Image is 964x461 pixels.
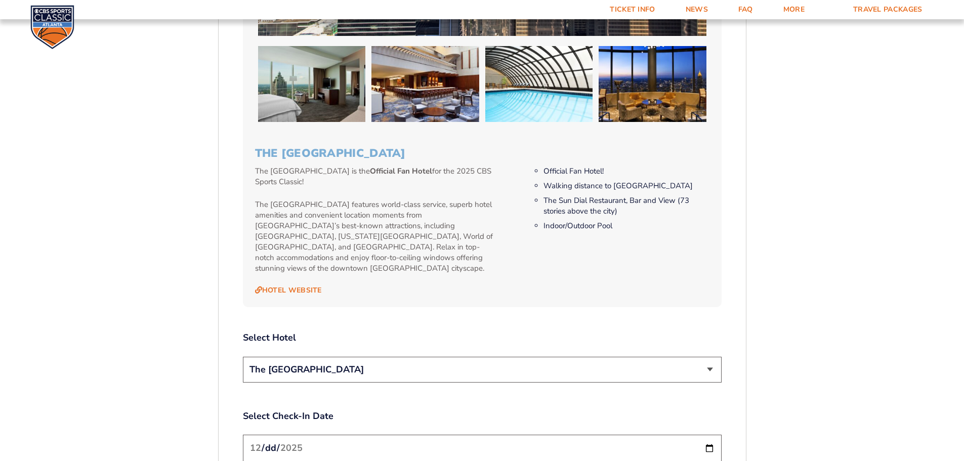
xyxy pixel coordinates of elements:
img: The Westin Peachtree Plaza Atlanta [485,46,593,122]
li: The Sun Dial Restaurant, Bar and View (73 stories above the city) [543,195,709,217]
label: Select Check-In Date [243,410,722,423]
a: Hotel Website [255,286,322,295]
img: The Westin Peachtree Plaza Atlanta [258,46,366,122]
li: Walking distance to [GEOGRAPHIC_DATA] [543,181,709,191]
strong: Official Fan Hotel [370,166,432,176]
img: CBS Sports Classic [30,5,74,49]
p: The [GEOGRAPHIC_DATA] features world-class service, superb hotel amenities and convenient locatio... [255,199,497,274]
h3: The [GEOGRAPHIC_DATA] [255,147,709,160]
label: Select Hotel [243,331,722,344]
li: Official Fan Hotel! [543,166,709,177]
img: The Westin Peachtree Plaza Atlanta [599,46,706,122]
p: The [GEOGRAPHIC_DATA] is the for the 2025 CBS Sports Classic! [255,166,497,187]
li: Indoor/Outdoor Pool [543,221,709,231]
img: The Westin Peachtree Plaza Atlanta [371,46,479,122]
